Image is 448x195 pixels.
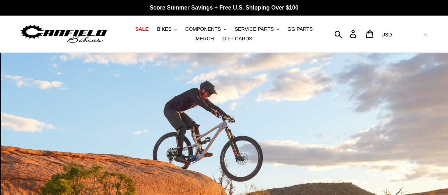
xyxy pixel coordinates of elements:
span: SALE [135,26,148,32]
span: MERCH [196,36,214,42]
a: GIFT CARDS [219,34,256,44]
a: MERCH [192,34,217,44]
button: COMPONENTS [182,24,229,34]
span: GIFT CARDS [222,36,253,42]
a: GG PARTS [284,24,316,34]
span: COMPONENTS [185,26,221,32]
span: BIKES [157,26,171,32]
button: SERVICE PARTS [231,24,283,34]
span: SERVICE PARTS [235,26,274,32]
button: BIKES [153,24,180,34]
span: GG PARTS [288,26,313,32]
img: Canfield Bikes [19,23,108,45]
a: SALE [132,24,152,34]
